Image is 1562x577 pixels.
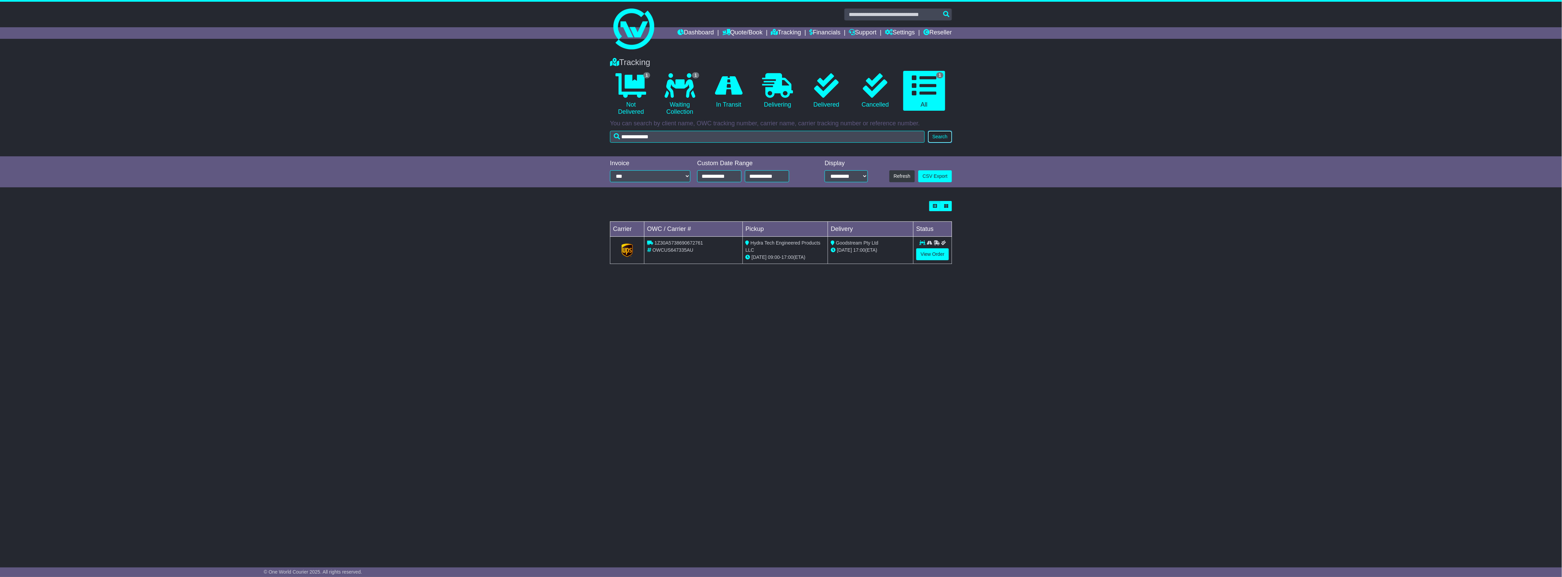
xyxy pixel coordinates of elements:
[655,240,703,246] span: 1Z30A5738690672761
[722,27,763,39] a: Quote/Book
[903,71,945,111] a: 1 All
[644,222,743,237] td: OWC / Carrier #
[653,247,693,253] span: OWCUS647335AU
[853,247,865,253] span: 17:00
[806,71,847,111] a: Delivered
[849,27,876,39] a: Support
[918,170,952,182] a: CSV Export
[913,222,952,237] td: Status
[837,247,852,253] span: [DATE]
[643,72,651,78] span: 1
[756,71,798,111] a: Delivering
[610,222,644,237] td: Carrier
[885,27,915,39] a: Settings
[825,160,868,167] div: Display
[746,240,821,253] span: Hydra Tech Engineered Products LLC
[708,71,750,111] a: In Transit
[889,170,915,182] button: Refresh
[936,72,943,78] span: 1
[810,27,841,39] a: Financials
[697,160,807,167] div: Custom Date Range
[916,248,949,260] a: View Order
[771,27,801,39] a: Tracking
[610,120,952,127] p: You can search by client name, OWC tracking number, carrier name, carrier tracking number or refe...
[928,131,952,143] button: Search
[752,254,767,260] span: [DATE]
[854,71,896,111] a: Cancelled
[677,27,714,39] a: Dashboard
[622,244,633,257] img: GetCarrierServiceLogo
[828,222,913,237] td: Delivery
[831,247,910,254] div: (ETA)
[610,71,652,118] a: 1 Not Delivered
[610,160,690,167] div: Invoice
[743,222,828,237] td: Pickup
[746,254,825,261] div: - (ETA)
[692,72,699,78] span: 1
[781,254,793,260] span: 17:00
[923,27,952,39] a: Reseller
[768,254,780,260] span: 09:00
[836,240,878,246] span: Goodstream Pty Ltd
[659,71,701,118] a: 1 Waiting Collection
[607,58,955,67] div: Tracking
[264,569,362,575] span: © One World Courier 2025. All rights reserved.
